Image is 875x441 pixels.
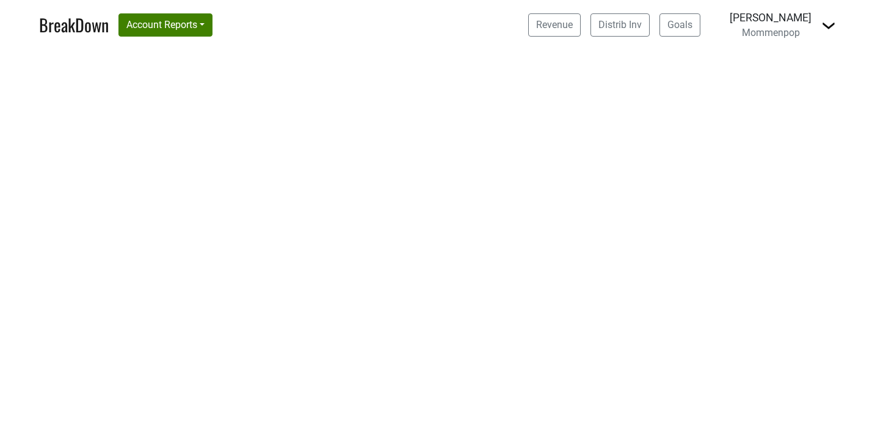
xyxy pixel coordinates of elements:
[590,13,650,37] a: Distrib Inv
[39,12,109,38] a: BreakDown
[659,13,700,37] a: Goals
[528,13,581,37] a: Revenue
[118,13,212,37] button: Account Reports
[742,27,800,38] span: Mommenpop
[730,10,811,26] div: [PERSON_NAME]
[821,18,836,33] img: Dropdown Menu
